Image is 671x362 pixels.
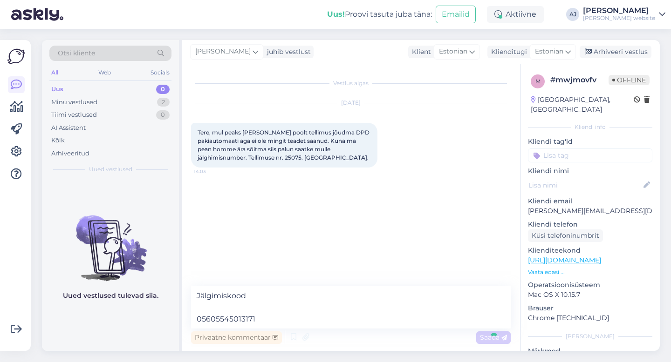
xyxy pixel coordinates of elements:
[528,220,652,229] p: Kliendi telefon
[528,313,652,323] p: Chrome [TECHNICAL_ID]
[531,95,634,114] div: [GEOGRAPHIC_DATA], [GEOGRAPHIC_DATA]
[7,47,25,65] img: Askly Logo
[528,229,603,242] div: Küsi telefoninumbrit
[327,10,345,19] b: Uus!
[51,110,97,120] div: Tiimi vestlused
[198,129,371,161] span: Tere, mul peaks [PERSON_NAME] poolt tellimus jõudma DPD pakiautomaati aga ei ole mingit teadet sa...
[191,99,511,107] div: [DATE]
[51,136,65,145] div: Kõik
[583,14,655,22] div: [PERSON_NAME] website
[487,47,527,57] div: Klienditugi
[327,9,432,20] div: Proovi tasuta juba täna:
[51,149,89,158] div: Arhiveeritud
[191,79,511,87] div: Vestlus algas
[583,7,665,22] a: [PERSON_NAME][PERSON_NAME] website
[528,256,601,264] a: [URL][DOMAIN_NAME]
[550,74,609,86] div: # mwjmovfv
[51,98,97,107] div: Minu vestlused
[580,46,651,58] div: Arhiveeri vestlus
[157,98,170,107] div: 2
[89,165,132,174] span: Uued vestlused
[49,67,60,79] div: All
[528,166,652,176] p: Kliendi nimi
[528,303,652,313] p: Brauser
[528,196,652,206] p: Kliendi email
[566,8,579,21] div: AJ
[63,291,158,301] p: Uued vestlused tulevad siia.
[156,110,170,120] div: 0
[609,75,650,85] span: Offline
[195,47,251,57] span: [PERSON_NAME]
[487,6,544,23] div: Aktiivne
[156,85,170,94] div: 0
[528,137,652,147] p: Kliendi tag'id
[51,85,63,94] div: Uus
[535,47,563,57] span: Estonian
[528,246,652,255] p: Klienditeekond
[263,47,311,57] div: juhib vestlust
[535,78,541,85] span: m
[583,7,655,14] div: [PERSON_NAME]
[42,199,179,282] img: No chats
[439,47,467,57] span: Estonian
[528,148,652,162] input: Lisa tag
[149,67,171,79] div: Socials
[51,123,86,133] div: AI Assistent
[528,268,652,276] p: Vaata edasi ...
[528,290,652,300] p: Mac OS X 10.15.7
[528,206,652,216] p: [PERSON_NAME][EMAIL_ADDRESS][DOMAIN_NAME]
[436,6,476,23] button: Emailid
[528,332,652,341] div: [PERSON_NAME]
[96,67,113,79] div: Web
[528,280,652,290] p: Operatsioonisüsteem
[528,180,642,190] input: Lisa nimi
[528,346,652,356] p: Märkmed
[194,168,229,175] span: 14:03
[58,48,95,58] span: Otsi kliente
[528,123,652,131] div: Kliendi info
[408,47,431,57] div: Klient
